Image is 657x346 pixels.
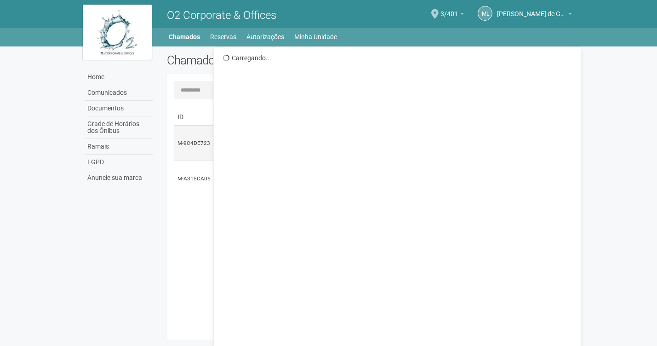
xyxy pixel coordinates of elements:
[85,139,153,155] a: Ramais
[497,1,566,17] span: Michele Lima de Gondra
[174,126,215,161] td: M-9C4DE723
[223,54,574,62] div: Carregando...
[246,30,284,43] a: Autorizações
[85,155,153,170] a: LGPD
[210,30,236,43] a: Reservas
[294,30,337,43] a: Minha Unidade
[497,12,572,19] a: [PERSON_NAME] de Gondra
[85,69,153,85] a: Home
[83,5,152,60] img: logo.jpg
[169,30,200,43] a: Chamados
[167,9,276,22] span: O2 Corporate & Offices
[440,12,464,19] a: 3/401
[174,161,215,196] td: M-A315CA05
[174,109,215,126] td: ID
[167,53,329,67] h2: Chamados
[85,170,153,185] a: Anuncie sua marca
[440,1,458,17] span: 3/401
[478,6,492,21] a: ML
[85,85,153,101] a: Comunicados
[85,101,153,116] a: Documentos
[85,116,153,139] a: Grade de Horários dos Ônibus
